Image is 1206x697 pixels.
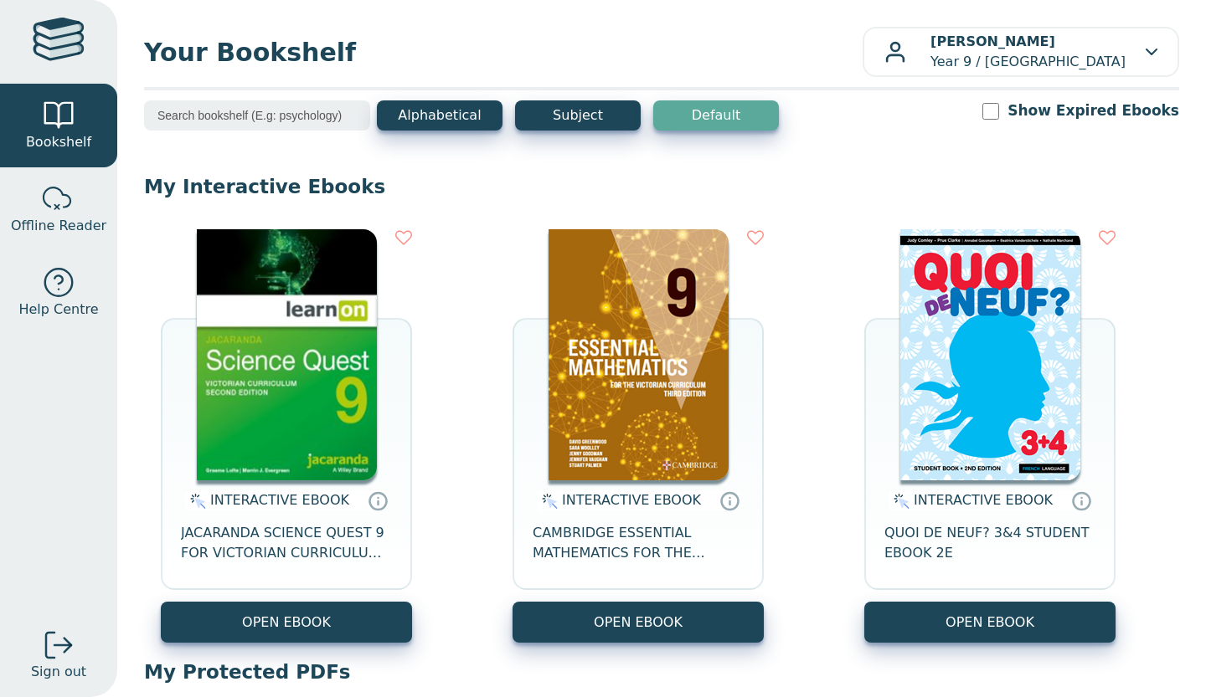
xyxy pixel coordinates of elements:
[513,602,764,643] button: OPEN EBOOK
[930,32,1126,72] p: Year 9 / [GEOGRAPHIC_DATA]
[533,523,744,563] span: CAMBRIDGE ESSENTIAL MATHEMATICS FOR THE VICTORIAN CURRICULUM YEAR 9 EBOOK 3E
[537,491,558,511] img: interactive.svg
[161,602,412,643] button: OPEN EBOOK
[884,523,1095,563] span: QUOI DE NEUF? 3&4 STUDENT EBOOK 2E
[863,27,1179,77] button: [PERSON_NAME]Year 9 / [GEOGRAPHIC_DATA]
[562,492,701,508] span: INTERACTIVE EBOOK
[368,490,388,510] a: Interactive eBooks are accessed online via the publisher’s portal. They contain interactive resou...
[185,491,206,511] img: interactive.svg
[864,602,1116,643] button: OPEN EBOOK
[1008,100,1179,121] label: Show Expired Ebooks
[719,490,740,510] a: Interactive eBooks are accessed online via the publisher’s portal. They contain interactive resou...
[210,492,349,508] span: INTERACTIVE EBOOK
[144,33,863,71] span: Your Bookshelf
[889,491,910,511] img: interactive.svg
[144,174,1179,199] p: My Interactive Ebooks
[549,229,729,480] img: 04b5599d-fef1-41b0-b233-59aa45d44596.png
[930,33,1055,49] b: [PERSON_NAME]
[515,100,641,131] button: Subject
[144,100,370,131] input: Search bookshelf (E.g: psychology)
[18,300,98,320] span: Help Centre
[31,662,86,682] span: Sign out
[1071,490,1091,510] a: Interactive eBooks are accessed online via the publisher’s portal. They contain interactive resou...
[144,659,1179,684] p: My Protected PDFs
[181,523,392,563] span: JACARANDA SCIENCE QUEST 9 FOR VICTORIAN CURRICULUM LEARNON 2E EBOOK
[914,492,1053,508] span: INTERACTIVE EBOOK
[377,100,502,131] button: Alphabetical
[197,229,377,480] img: 30be4121-5288-ea11-a992-0272d098c78b.png
[900,229,1080,480] img: 36d23d8d-7891-e911-a97e-0272d098c78b.png
[26,132,91,152] span: Bookshelf
[653,100,779,131] button: Default
[11,216,106,236] span: Offline Reader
